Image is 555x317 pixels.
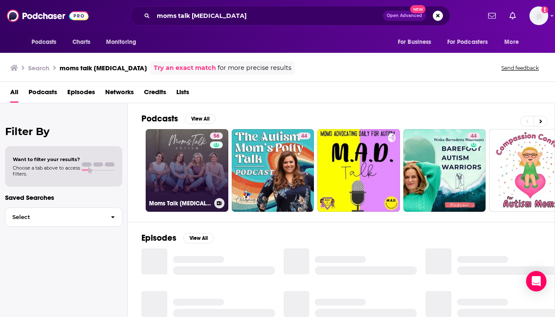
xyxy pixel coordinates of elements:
[106,36,136,48] span: Monitoring
[301,132,307,141] span: 44
[7,8,89,24] img: Podchaser - Follow, Share and Rate Podcasts
[5,207,122,227] button: Select
[232,129,314,212] a: 44
[529,6,548,25] img: User Profile
[447,36,488,48] span: For Podcasters
[218,63,291,73] span: for more precise results
[471,132,477,141] span: 44
[153,9,383,23] input: Search podcasts, credits, & more...
[13,165,80,177] span: Choose a tab above to access filters.
[141,233,214,243] a: EpisodesView All
[185,114,216,124] button: View All
[154,63,216,73] a: Try an exact match
[183,233,214,243] button: View All
[60,64,147,72] h3: moms talk [MEDICAL_DATA]
[72,36,91,48] span: Charts
[398,36,431,48] span: For Business
[387,14,422,18] span: Open Advanced
[392,34,442,50] button: open menu
[383,11,426,21] button: Open AdvancedNew
[29,85,57,103] a: Podcasts
[144,85,166,103] a: Credits
[13,156,80,162] span: Want to filter your results?
[105,85,134,103] a: Networks
[485,9,499,23] a: Show notifications dropdown
[529,6,548,25] button: Show profile menu
[100,34,147,50] button: open menu
[504,36,519,48] span: More
[410,5,426,13] span: New
[32,36,57,48] span: Podcasts
[541,6,548,13] svg: Add a profile image
[141,113,178,124] h2: Podcasts
[28,64,49,72] h3: Search
[403,129,486,212] a: 44
[5,125,122,138] h2: Filter By
[6,214,104,220] span: Select
[442,34,500,50] button: open menu
[506,9,519,23] a: Show notifications dropdown
[499,64,541,72] button: Send feedback
[141,233,176,243] h2: Episodes
[298,133,311,139] a: 44
[210,133,223,139] a: 56
[498,34,529,50] button: open menu
[146,129,228,212] a: 56Moms Talk [MEDICAL_DATA] Podcast
[467,133,480,139] a: 44
[130,6,450,26] div: Search podcasts, credits, & more...
[67,85,95,103] a: Episodes
[176,85,189,103] a: Lists
[149,200,211,207] h3: Moms Talk [MEDICAL_DATA] Podcast
[141,113,216,124] a: PodcastsView All
[5,193,122,202] p: Saved Searches
[67,34,96,50] a: Charts
[26,34,68,50] button: open menu
[10,85,18,103] a: All
[213,132,219,141] span: 56
[529,6,548,25] span: Logged in as camsdkc
[526,271,546,291] div: Open Intercom Messenger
